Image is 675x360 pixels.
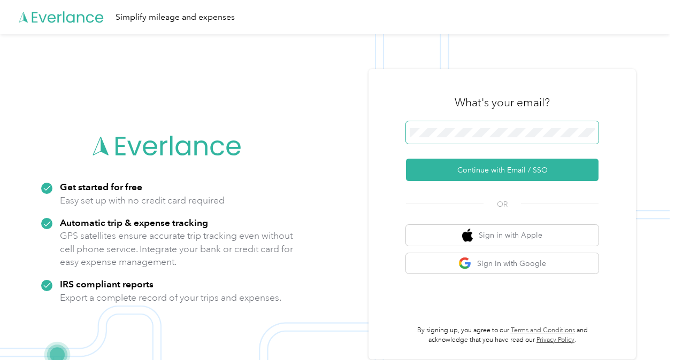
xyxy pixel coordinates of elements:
[116,11,235,24] div: Simplify mileage and expenses
[60,194,225,207] p: Easy set up with no credit card required
[60,291,281,304] p: Export a complete record of your trips and expenses.
[60,278,154,289] strong: IRS compliant reports
[406,159,599,181] button: Continue with Email / SSO
[455,95,550,110] h3: What's your email?
[60,181,142,192] strong: Get started for free
[536,336,574,344] a: Privacy Policy
[406,326,599,345] p: By signing up, you agree to our and acknowledge that you have read our .
[406,225,599,246] button: apple logoSign in with Apple
[458,257,472,270] img: google logo
[406,253,599,274] button: google logoSign in with Google
[60,229,294,269] p: GPS satellites ensure accurate trip tracking even without cell phone service. Integrate your bank...
[511,326,575,334] a: Terms and Conditions
[462,229,473,242] img: apple logo
[60,217,208,228] strong: Automatic trip & expense tracking
[484,199,521,210] span: OR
